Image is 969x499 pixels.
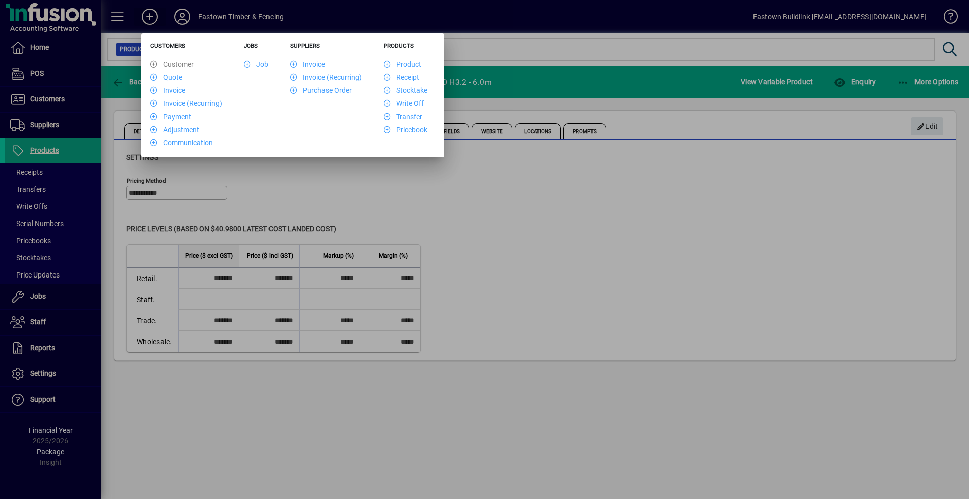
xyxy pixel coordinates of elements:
a: Transfer [384,113,422,121]
a: Job [244,60,268,68]
a: Adjustment [150,126,199,134]
a: Purchase Order [290,86,352,94]
a: Quote [150,73,182,81]
a: Product [384,60,421,68]
a: Invoice [150,86,185,94]
a: Invoice [290,60,325,68]
a: Communication [150,139,213,147]
a: Invoice (Recurring) [290,73,362,81]
h5: Customers [150,42,222,52]
h5: Jobs [244,42,268,52]
h5: Products [384,42,427,52]
a: Stocktake [384,86,427,94]
a: Receipt [384,73,419,81]
a: Invoice (Recurring) [150,99,222,107]
h5: Suppliers [290,42,362,52]
a: Pricebook [384,126,427,134]
a: Payment [150,113,191,121]
a: Write Off [384,99,424,107]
